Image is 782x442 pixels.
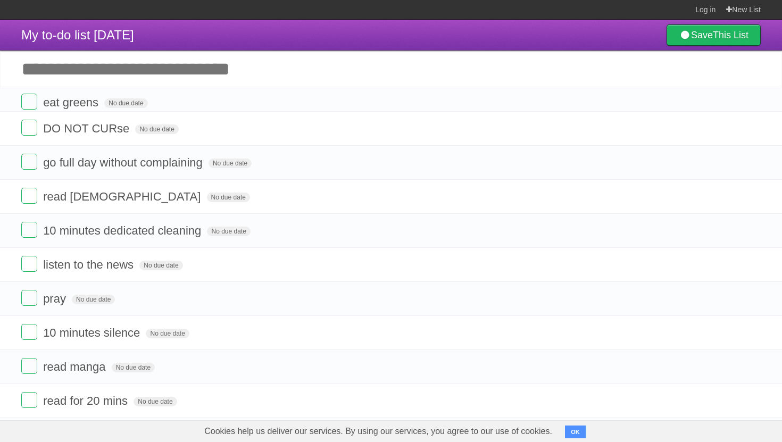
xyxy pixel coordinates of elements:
span: No due date [104,98,147,108]
span: My to-do list [DATE] [21,28,134,42]
label: Done [21,222,37,238]
label: Done [21,392,37,408]
label: Done [21,324,37,340]
span: read manga [43,360,108,373]
span: eat greens [43,96,101,109]
label: Done [21,358,37,374]
label: Done [21,256,37,272]
label: Done [21,188,37,204]
label: Done [21,120,37,136]
label: Done [21,290,37,306]
span: No due date [112,363,155,372]
span: No due date [72,295,115,304]
label: Done [21,94,37,110]
span: No due date [134,397,177,406]
span: Cookies help us deliver our services. By using our services, you agree to our use of cookies. [194,421,563,442]
span: pray [43,292,69,305]
span: No due date [207,227,250,236]
span: No due date [209,159,252,168]
span: DO NOT CURse [43,122,132,135]
button: OK [565,426,586,438]
span: No due date [139,261,182,270]
span: 10 minutes dedicated cleaning [43,224,204,237]
a: SaveThis List [667,24,761,46]
span: No due date [146,329,189,338]
b: This List [713,30,748,40]
span: listen to the news [43,258,136,271]
span: read for 20 mins [43,394,130,407]
span: read [DEMOGRAPHIC_DATA] [43,190,203,203]
span: 10 minutes silence [43,326,143,339]
span: go full day without complaining [43,156,205,169]
span: No due date [135,124,178,134]
label: Done [21,154,37,170]
span: No due date [207,193,250,202]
